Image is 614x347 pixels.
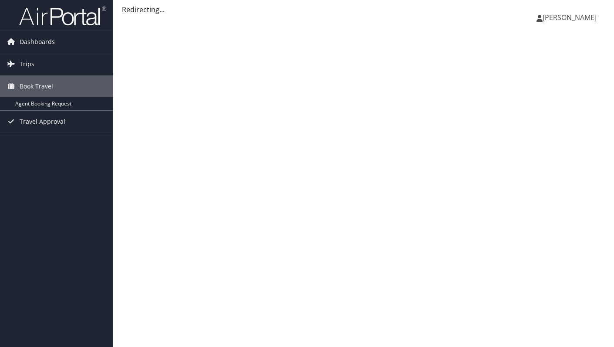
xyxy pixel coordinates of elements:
[20,53,34,75] span: Trips
[543,13,597,22] span: [PERSON_NAME]
[20,31,55,53] span: Dashboards
[19,6,106,26] img: airportal-logo.png
[20,111,65,133] span: Travel Approval
[536,4,605,31] a: [PERSON_NAME]
[122,4,605,15] div: Redirecting...
[20,75,53,97] span: Book Travel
